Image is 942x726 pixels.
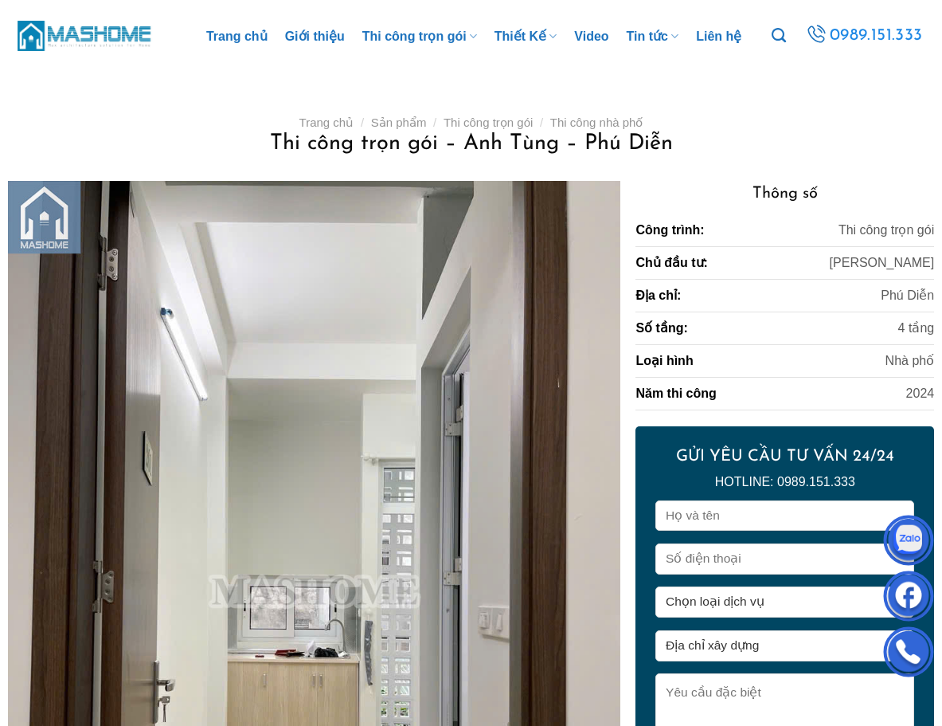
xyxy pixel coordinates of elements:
[361,116,364,129] span: /
[635,253,707,273] div: Chủ đầu tư:
[635,181,934,206] h3: Thông số
[655,544,914,575] input: Số điện thoại
[433,116,436,129] span: /
[898,319,935,338] div: 4 tầng
[885,351,935,371] div: Nhà phố
[299,116,354,129] a: Trang chủ
[655,446,914,467] h2: GỬI YÊU CẦU TƯ VẤN 24/24
[550,116,643,129] a: Thi công nhà phố
[838,221,934,240] div: Thi công trọn gói
[635,221,704,240] div: Công trình:
[803,22,925,50] a: 0989.151.333
[540,116,543,129] span: /
[906,384,935,403] div: 2024
[635,351,693,371] div: Loại hình
[772,19,786,53] a: Tìm kiếm
[444,116,533,129] a: Thi công trọn gói
[18,18,153,53] img: MasHome – Tổng Thầu Thiết Kế Và Xây Nhà Trọn Gói
[655,472,914,493] p: Hotline: 0989.151.333
[881,286,934,305] div: Phú Diễn
[635,319,687,338] div: Số tầng:
[635,384,716,403] div: Năm thi công
[830,22,923,49] span: 0989.151.333
[830,253,935,273] div: [PERSON_NAME]
[885,519,932,567] img: Zalo
[635,286,681,305] div: Địa chỉ:
[885,575,932,622] img: Facebook
[655,500,914,532] input: Họ và tên
[20,130,922,158] h1: Thi công trọn gói – Anh Tùng – Phú Diễn
[371,116,427,129] a: Sản phẩm
[885,630,932,678] img: Phone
